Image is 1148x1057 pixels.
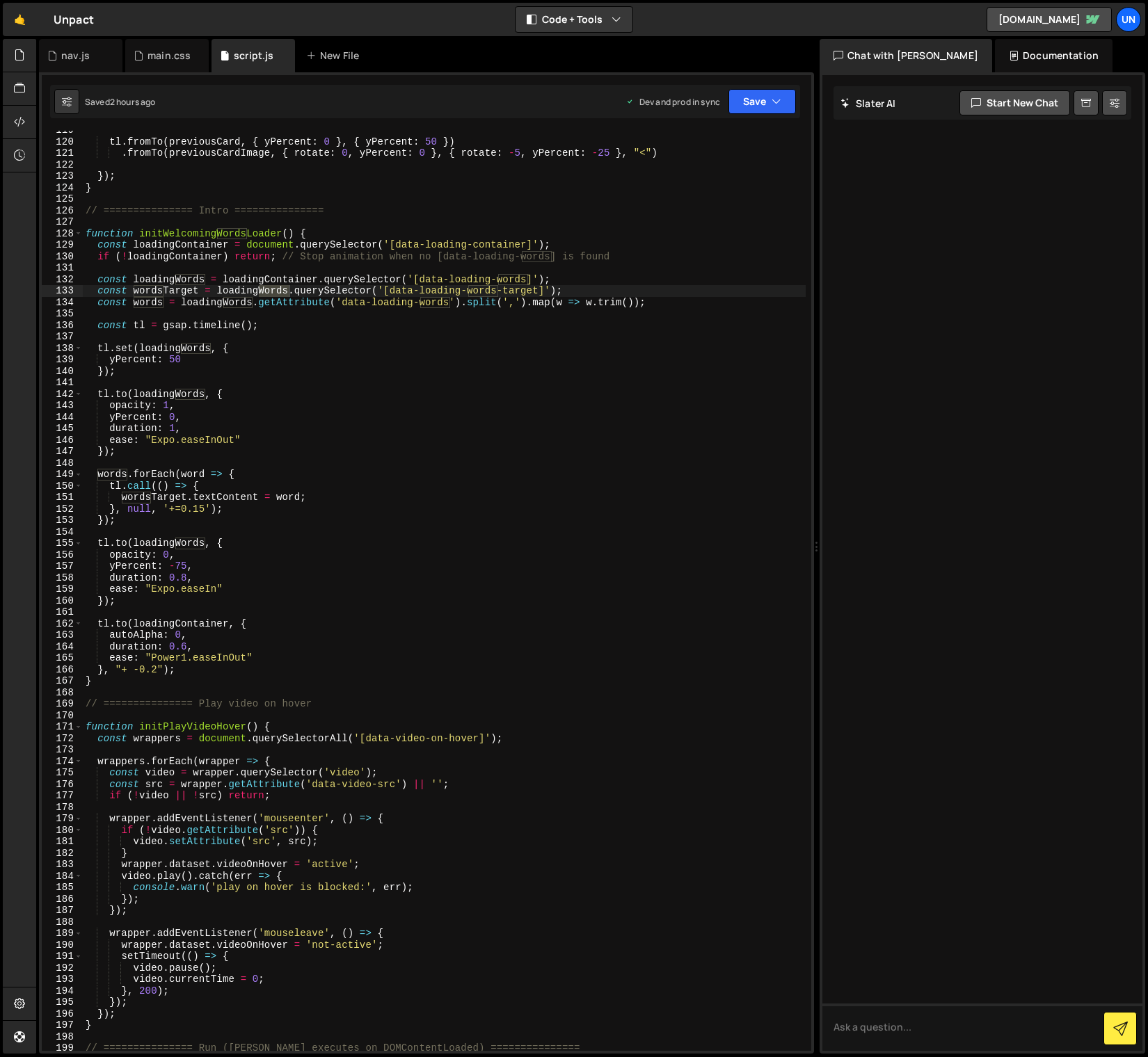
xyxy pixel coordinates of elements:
[42,836,83,848] div: 181
[42,538,83,549] div: 155
[42,606,83,618] div: 161
[42,205,83,217] div: 126
[42,423,83,435] div: 145
[987,7,1112,32] a: [DOMAIN_NAME]
[42,813,83,825] div: 179
[42,985,83,997] div: 194
[42,698,83,710] div: 169
[42,549,83,561] div: 156
[42,560,83,572] div: 157
[42,974,83,985] div: 193
[42,917,83,928] div: 188
[42,216,83,228] div: 127
[61,49,90,63] div: nav.js
[42,629,83,641] div: 163
[728,89,796,114] button: Save
[234,49,273,63] div: script.js
[42,308,83,320] div: 135
[42,147,83,159] div: 121
[625,96,720,108] div: Dev and prod in sync
[42,848,83,860] div: 182
[42,962,83,974] div: 192
[995,39,1113,72] div: Documentation
[42,779,83,791] div: 176
[820,39,992,72] div: Chat with [PERSON_NAME]
[42,285,83,297] div: 133
[42,170,83,182] div: 123
[42,159,83,171] div: 122
[42,871,83,882] div: 184
[42,377,83,389] div: 141
[42,572,83,584] div: 158
[42,583,83,595] div: 159
[42,721,83,733] div: 171
[148,49,191,63] div: main.css
[42,825,83,837] div: 180
[42,767,83,779] div: 175
[42,1008,83,1020] div: 196
[42,790,83,802] div: 177
[42,756,83,768] div: 174
[42,859,83,871] div: 183
[42,400,83,412] div: 143
[42,733,83,745] div: 172
[42,320,83,332] div: 136
[42,1042,83,1054] div: 199
[42,595,83,607] div: 160
[42,262,83,274] div: 131
[42,675,83,687] div: 167
[42,182,83,194] div: 124
[42,652,83,664] div: 165
[42,526,83,538] div: 154
[959,90,1070,115] button: Start new chat
[42,251,83,263] div: 130
[42,366,83,378] div: 140
[42,354,83,366] div: 139
[42,503,83,515] div: 152
[516,7,632,32] button: Code + Tools
[42,228,83,240] div: 128
[42,297,83,309] div: 134
[85,96,156,108] div: Saved
[1116,7,1141,32] a: Un
[42,618,83,630] div: 162
[42,802,83,814] div: 178
[42,710,83,722] div: 170
[42,239,83,251] div: 129
[42,515,83,526] div: 153
[42,274,83,286] div: 132
[42,997,83,1008] div: 195
[42,331,83,343] div: 137
[42,481,83,492] div: 150
[42,928,83,939] div: 189
[42,641,83,653] div: 164
[42,894,83,905] div: 186
[42,193,83,205] div: 125
[42,469,83,481] div: 149
[42,1019,83,1031] div: 197
[42,446,83,458] div: 147
[42,124,83,136] div: 119
[42,939,83,951] div: 190
[42,951,83,962] div: 191
[42,905,83,917] div: 187
[42,389,83,401] div: 142
[42,744,83,756] div: 173
[42,1031,83,1043] div: 198
[42,412,83,423] div: 144
[840,97,896,110] h2: Slater AI
[42,664,83,676] div: 166
[3,3,37,36] a: 🤙
[42,435,83,446] div: 146
[54,11,94,28] div: Unpact
[42,687,83,699] div: 168
[42,136,83,148] div: 120
[110,96,156,108] div: 2 hours ago
[306,49,365,63] div: New File
[42,458,83,469] div: 148
[42,882,83,894] div: 185
[42,343,83,355] div: 138
[42,492,83,503] div: 151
